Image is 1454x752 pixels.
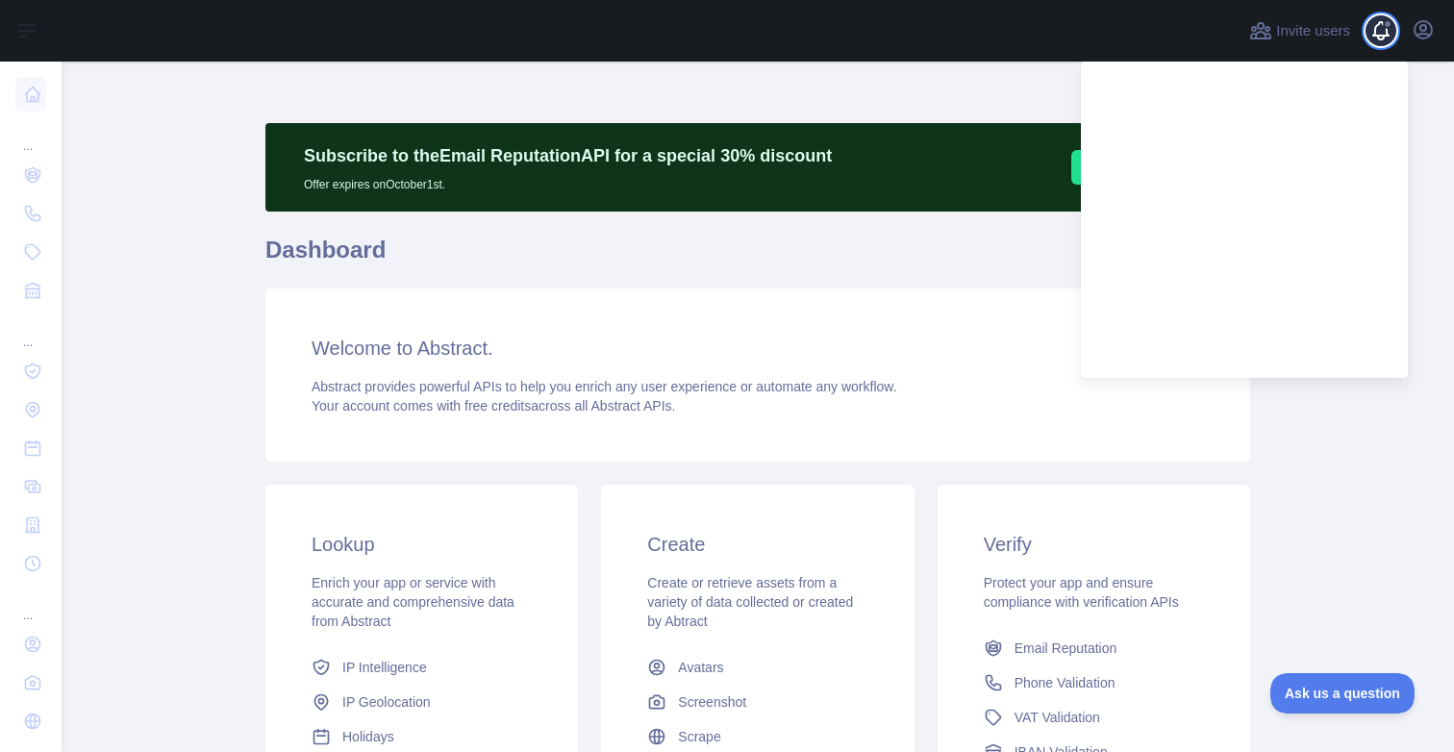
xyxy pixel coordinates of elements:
span: Protect your app and ensure compliance with verification APIs [984,575,1179,610]
a: Email Reputation [976,631,1212,665]
span: Scrape [678,727,720,746]
a: VAT Validation [976,700,1212,735]
span: VAT Validation [1015,708,1100,727]
div: ... [15,312,46,350]
p: Subscribe to the Email Reputation API for a special 30 % discount [304,142,832,169]
a: Screenshot [639,685,875,719]
span: Invite users [1276,20,1350,42]
span: Enrich your app or service with accurate and comprehensive data from Abstract [312,575,514,629]
span: Your account comes with across all Abstract APIs. [312,398,675,414]
span: Avatars [678,658,723,677]
a: Avatars [639,650,875,685]
iframe: Toggle Customer Support [1270,673,1416,714]
h1: Dashboard [265,235,1250,281]
h3: Welcome to Abstract. [312,335,1204,362]
a: IP Intelligence [304,650,539,685]
span: Create or retrieve assets from a variety of data collected or created by Abtract [647,575,853,629]
span: IP Geolocation [342,692,431,712]
div: ... [15,115,46,154]
button: Invite users [1245,15,1354,46]
a: IP Geolocation [304,685,539,719]
span: free credits [464,398,531,414]
div: ... [15,585,46,623]
a: Phone Validation [976,665,1212,700]
button: Subscribe [DATE] [1071,150,1216,185]
h3: Lookup [312,531,532,558]
span: Phone Validation [1015,673,1116,692]
span: Abstract provides powerful APIs to help you enrich any user experience or automate any workflow. [312,379,897,394]
span: Screenshot [678,692,746,712]
span: Holidays [342,727,394,746]
h3: Create [647,531,867,558]
span: Email Reputation [1015,639,1117,658]
span: IP Intelligence [342,658,427,677]
p: Offer expires on October 1st. [304,169,832,192]
h3: Verify [984,531,1204,558]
